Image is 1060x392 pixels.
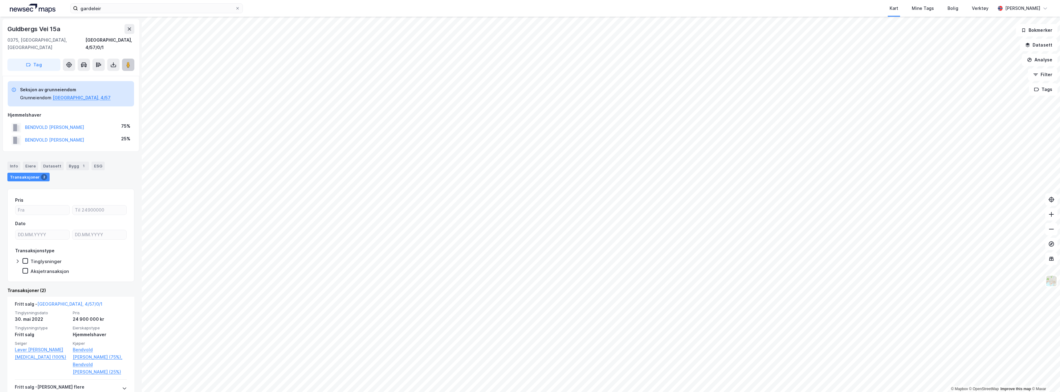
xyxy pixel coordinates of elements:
[20,94,51,101] div: Grunneiendom
[890,5,898,12] div: Kart
[15,325,69,331] span: Tinglysningstype
[7,173,50,181] div: Transaksjoner
[72,230,126,239] input: DD.MM.YYYY
[85,36,134,51] div: [GEOGRAPHIC_DATA], 4/57/0/1
[15,310,69,316] span: Tinglysningsdato
[92,162,105,170] div: ESG
[15,300,102,310] div: Fritt salg -
[20,86,111,93] div: Seksjon av grunneiendom
[73,361,127,376] a: Bendvold [PERSON_NAME] (25%)
[7,59,60,71] button: Tag
[15,316,69,323] div: 30. mai 2022
[41,174,47,180] div: 2
[72,205,126,215] input: Til 24900000
[15,196,23,204] div: Pris
[73,325,127,331] span: Eierskapstype
[15,346,69,361] a: Løver [PERSON_NAME][MEDICAL_DATA] (100%)
[31,268,69,274] div: Aksjetransaksjon
[15,341,69,346] span: Selger
[15,205,69,215] input: Fra
[7,24,62,34] div: Guldbergs Vei 15a
[78,4,235,13] input: Søk på adresse, matrikkel, gårdeiere, leietakere eller personer
[7,36,85,51] div: 0375, [GEOGRAPHIC_DATA], [GEOGRAPHIC_DATA]
[80,163,87,169] div: 1
[73,346,127,361] a: Bendvold [PERSON_NAME] (75%),
[31,258,62,264] div: Tinglysninger
[53,94,111,101] button: [GEOGRAPHIC_DATA], 4/57
[73,331,127,338] div: Hjemmelshaver
[73,310,127,316] span: Pris
[1046,275,1057,287] img: Z
[37,301,102,307] a: [GEOGRAPHIC_DATA], 4/57/0/1
[15,230,69,239] input: DD.MM.YYYY
[7,162,20,170] div: Info
[972,5,989,12] div: Verktøy
[1028,68,1058,81] button: Filter
[66,162,89,170] div: Bygg
[15,331,69,338] div: Fritt salg
[121,135,130,142] div: 25%
[1022,54,1058,66] button: Analyse
[1029,362,1060,392] div: Kontrollprogram for chat
[948,5,958,12] div: Bolig
[1016,24,1058,36] button: Bokmerker
[73,316,127,323] div: 24 900 000 kr
[1005,5,1040,12] div: [PERSON_NAME]
[15,220,26,227] div: Dato
[10,4,55,13] img: logo.a4113a55bc3d86da70a041830d287a7e.svg
[1001,387,1031,391] a: Improve this map
[1029,362,1060,392] iframe: Chat Widget
[912,5,934,12] div: Mine Tags
[7,287,134,294] div: Transaksjoner (2)
[15,247,55,254] div: Transaksjonstype
[23,162,38,170] div: Eiere
[8,111,134,119] div: Hjemmelshaver
[1020,39,1058,51] button: Datasett
[969,387,999,391] a: OpenStreetMap
[73,341,127,346] span: Kjøper
[41,162,64,170] div: Datasett
[121,122,130,130] div: 75%
[951,387,968,391] a: Mapbox
[1029,83,1058,96] button: Tags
